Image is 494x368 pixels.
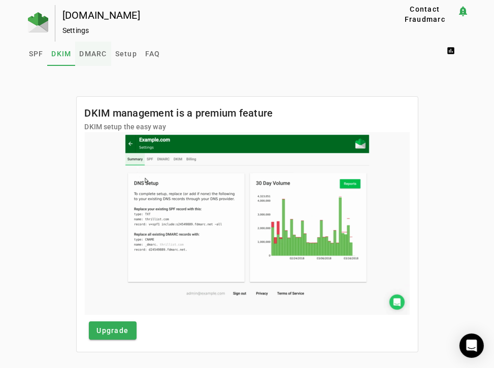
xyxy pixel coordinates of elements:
mat-icon: notification_important [457,5,469,17]
div: Open Intercom Messenger [459,334,484,358]
button: Contact Fraudmarc [393,5,457,23]
a: FAQ [141,42,164,66]
img: Fraudmarc Logo [28,12,48,32]
div: [DOMAIN_NAME] [62,10,360,20]
span: Setup [115,50,137,57]
button: Upgrade [89,321,137,340]
div: Settings [62,25,360,35]
span: Contact Fraudmarc [397,4,453,24]
img: dkim.gif [85,132,410,315]
span: FAQ [145,50,160,57]
a: DKIM [47,42,75,66]
a: Setup [111,42,141,66]
a: SPF [25,42,48,66]
span: Upgrade [97,325,129,336]
span: DKIM [51,50,71,57]
mat-card-title: DKIM management is a premium feature [85,105,273,121]
span: DMARC [79,50,107,57]
span: SPF [29,50,44,57]
a: DMARC [75,42,111,66]
mat-card-subtitle: DKIM setup the easy way [85,121,273,132]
